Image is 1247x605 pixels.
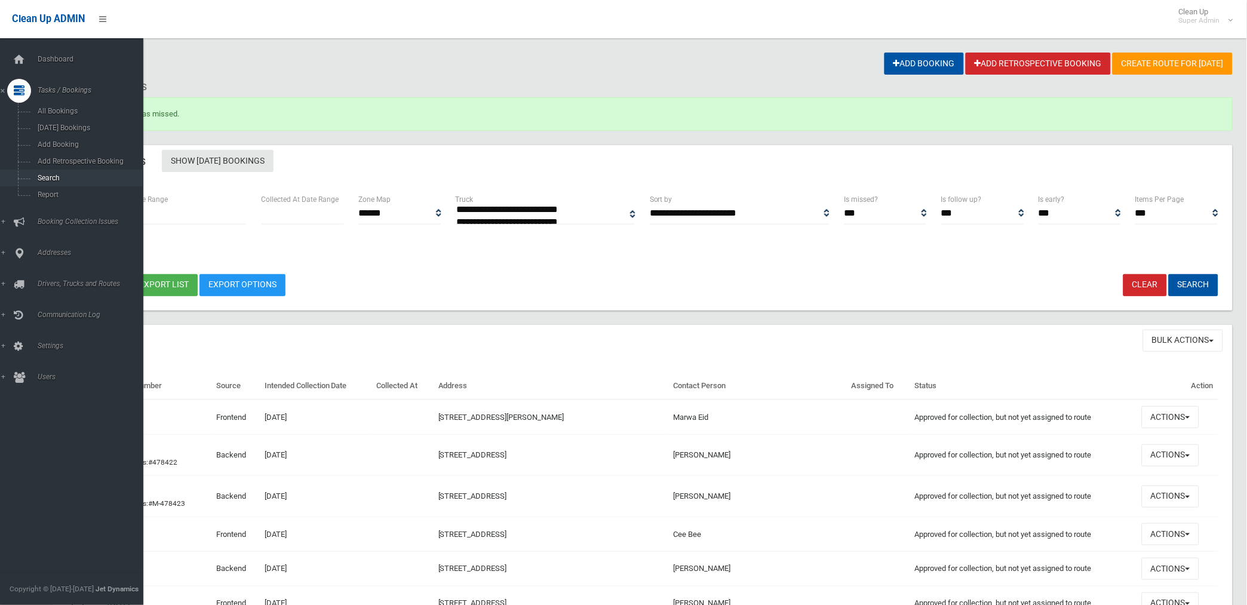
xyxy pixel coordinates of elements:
td: [DATE] [260,435,372,476]
a: Clear [1123,274,1167,296]
th: Contact Person [668,373,846,400]
td: Approved for collection, but not yet assigned to route [910,400,1137,434]
td: Backend [211,435,259,476]
span: Report [34,191,143,199]
td: [DATE] [260,476,372,517]
th: Intended Collection Date [260,373,372,400]
span: Add Retrospective Booking [34,157,143,165]
span: All Bookings [34,107,143,115]
a: Export Options [199,274,285,296]
td: [DATE] [260,552,372,586]
span: Communication Log [34,311,153,319]
span: Tasks / Bookings [34,86,153,94]
td: [DATE] [260,400,372,434]
span: Search [34,174,143,182]
span: Dashboard [34,55,153,63]
a: #M-478423 [148,499,185,508]
td: Cee Bee [668,517,846,552]
a: Add Booking [884,53,964,75]
a: [STREET_ADDRESS] [438,530,507,539]
td: Backend [211,552,259,586]
button: Export list [130,274,198,296]
td: Approved for collection, but not yet assigned to route [910,476,1137,517]
span: Copyright © [DATE]-[DATE] [10,585,94,593]
th: Collected At [371,373,434,400]
button: Actions [1142,523,1199,545]
button: Bulk Actions [1143,330,1223,352]
span: Add Booking [34,140,143,149]
strong: Jet Dynamics [96,585,139,593]
td: Backend [211,476,259,517]
small: Companions: [105,499,187,508]
button: Actions [1142,406,1199,428]
span: Booking Collection Issues [34,217,153,226]
td: [PERSON_NAME] [668,476,846,517]
th: Booking Number [100,373,211,400]
button: Actions [1142,558,1199,580]
a: Add Retrospective Booking [966,53,1111,75]
td: Frontend [211,400,259,434]
span: Drivers, Trucks and Routes [34,280,153,288]
th: Address [434,373,668,400]
span: Addresses [34,248,153,257]
a: #478422 [148,458,177,466]
td: Approved for collection, but not yet assigned to route [910,552,1137,586]
a: [STREET_ADDRESS] [438,564,507,573]
a: [STREET_ADDRESS] [438,450,507,459]
button: Search [1169,274,1218,296]
span: Users [34,373,153,381]
th: Status [910,373,1137,400]
td: [PERSON_NAME] [668,435,846,476]
button: Actions [1142,444,1199,466]
a: [STREET_ADDRESS] [438,492,507,500]
td: Approved for collection, but not yet assigned to route [910,435,1137,476]
button: Actions [1142,486,1199,508]
div: Booking marked as missed. [53,97,1233,131]
a: [STREET_ADDRESS][PERSON_NAME] [438,413,564,422]
span: [DATE] Bookings [34,124,143,132]
td: Marwa Eid [668,400,846,434]
span: Clean Up [1173,7,1232,25]
td: Frontend [211,517,259,552]
span: Clean Up ADMIN [12,13,85,24]
th: Assigned To [847,373,910,400]
td: [DATE] [260,517,372,552]
td: [PERSON_NAME] [668,552,846,586]
span: Settings [34,342,153,350]
th: Action [1137,373,1218,400]
td: Approved for collection, but not yet assigned to route [910,517,1137,552]
a: Show [DATE] Bookings [162,150,274,172]
label: Truck [456,193,474,206]
th: Source [211,373,259,400]
small: Super Admin [1179,16,1220,25]
a: Create route for [DATE] [1113,53,1233,75]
